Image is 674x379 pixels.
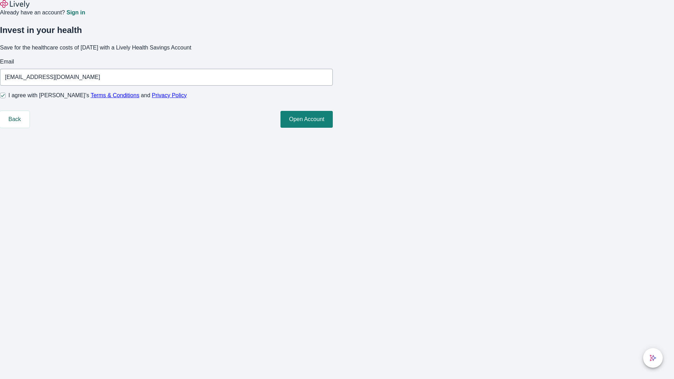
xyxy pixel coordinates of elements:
button: chat [643,348,663,368]
button: Open Account [280,111,333,128]
span: I agree with [PERSON_NAME]’s and [8,91,187,100]
svg: Lively AI Assistant [649,354,656,361]
a: Privacy Policy [152,92,187,98]
a: Terms & Conditions [91,92,139,98]
a: Sign in [66,10,85,15]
